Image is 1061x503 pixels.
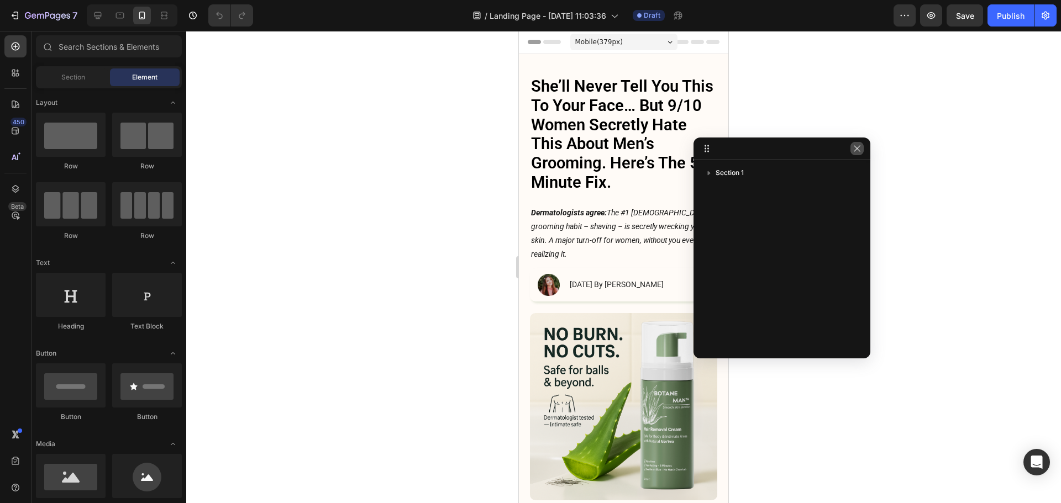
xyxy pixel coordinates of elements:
[164,435,182,453] span: Toggle open
[519,31,728,503] iframe: Design area
[36,412,106,422] div: Button
[485,10,487,22] span: /
[988,4,1034,27] button: Publish
[36,98,57,108] span: Layout
[72,9,77,22] p: 7
[164,345,182,362] span: Toggle open
[112,412,182,422] div: Button
[36,321,106,331] div: Heading
[644,10,660,20] span: Draft
[112,161,182,171] div: Row
[61,72,85,82] span: Section
[10,118,27,126] div: 450
[36,348,56,358] span: Button
[997,10,1025,22] div: Publish
[208,4,253,27] div: Undo/Redo
[132,72,157,82] span: Element
[1023,449,1050,475] div: Open Intercom Messenger
[112,321,182,331] div: Text Block
[164,254,182,272] span: Toggle open
[36,35,182,57] input: Search Sections & Elements
[947,4,983,27] button: Save
[716,167,744,178] span: Section 1
[36,258,50,268] span: Text
[36,439,55,449] span: Media
[36,231,106,241] div: Row
[112,231,182,241] div: Row
[490,10,606,22] span: Landing Page - [DATE] 11:03:36
[956,11,974,20] span: Save
[36,161,106,171] div: Row
[164,94,182,112] span: Toggle open
[8,202,27,211] div: Beta
[4,4,82,27] button: 7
